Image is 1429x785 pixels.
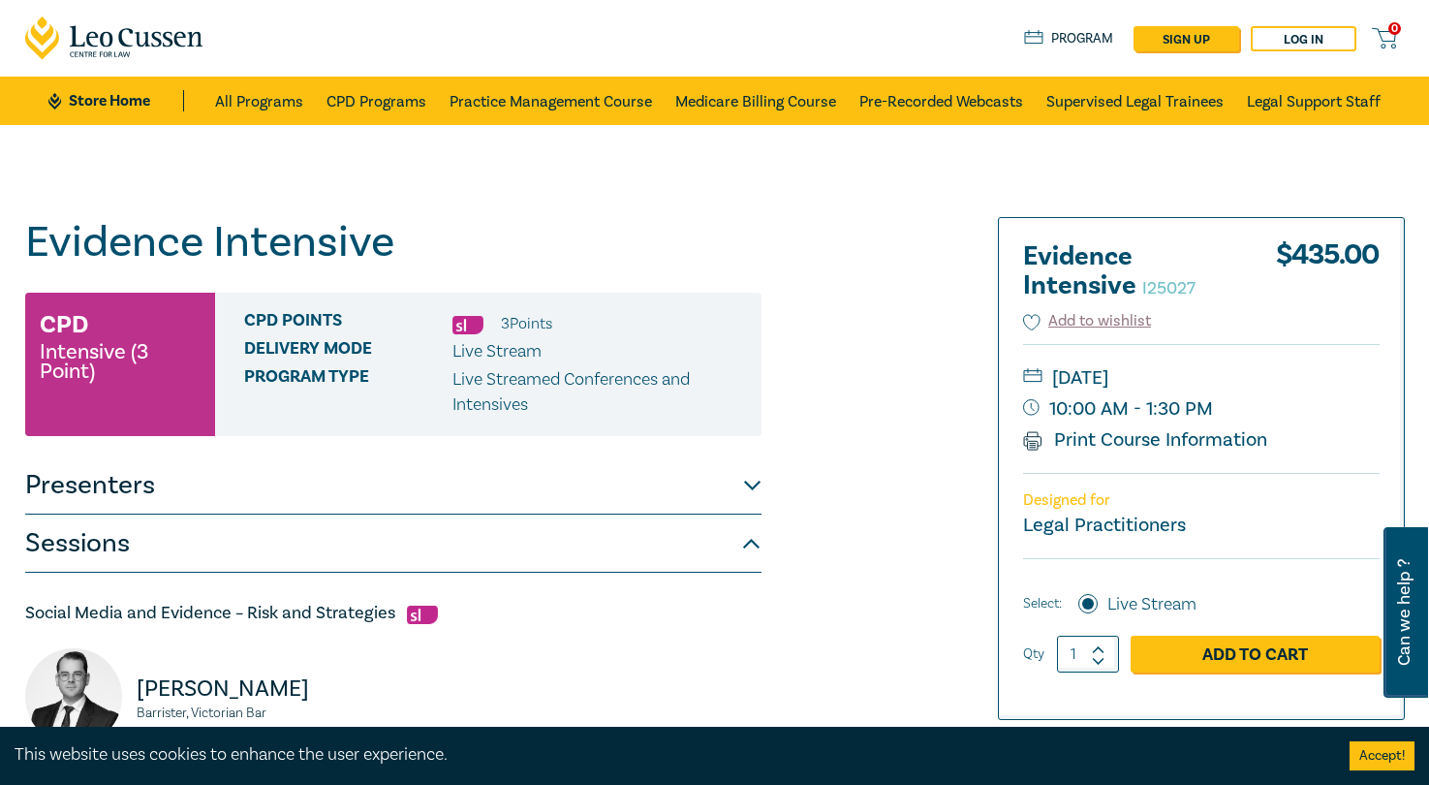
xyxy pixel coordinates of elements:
h2: Evidence Intensive [1023,242,1236,300]
a: Log in [1251,26,1356,51]
p: Live Streamed Conferences and Intensives [452,367,747,418]
div: This website uses cookies to enhance the user experience. [15,742,1320,768]
small: I25027 [1142,277,1196,299]
small: Legal Practitioners [1023,513,1186,538]
span: CPD Points [244,311,452,336]
a: Supervised Legal Trainees [1046,77,1224,125]
a: Store Home [48,90,183,111]
span: Select: [1023,593,1062,614]
h1: Evidence Intensive [25,217,761,267]
input: 1 [1057,636,1119,673]
a: Add to Cart [1131,636,1380,673]
a: Pre-Recorded Webcasts [859,77,1023,125]
img: Substantive Law [452,316,483,334]
img: Adam Maloney [25,648,122,745]
span: Live Stream [452,340,542,362]
small: Barrister, Victorian Bar [137,706,382,720]
h5: Social Media and Evidence – Risk and Strategies [25,602,761,625]
div: $ 435.00 [1276,242,1380,310]
p: [PERSON_NAME] [137,674,382,705]
label: Qty [1023,644,1044,665]
li: 3 Point s [501,311,552,336]
a: Program [1024,28,1114,49]
button: Presenters [25,456,761,515]
p: Designed for [1023,491,1380,510]
label: Live Stream [1107,592,1196,617]
span: Delivery Mode [244,339,452,364]
img: Substantive Law [407,606,438,624]
a: Practice Management Course [450,77,652,125]
span: Can we help ? [1395,539,1413,686]
button: Accept cookies [1350,741,1414,770]
a: Medicare Billing Course [675,77,836,125]
small: [DATE] [1023,362,1380,393]
a: Legal Support Staff [1247,77,1381,125]
h3: CPD [40,307,88,342]
a: All Programs [215,77,303,125]
button: Add to wishlist [1023,310,1152,332]
span: Program type [244,367,452,418]
span: 0 [1388,22,1401,35]
a: CPD Programs [326,77,426,125]
button: Sessions [25,515,761,573]
small: Intensive (3 Point) [40,342,201,381]
a: Print Course Information [1023,427,1268,453]
a: sign up [1134,26,1239,51]
small: 10:00 AM - 1:30 PM [1023,393,1380,424]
